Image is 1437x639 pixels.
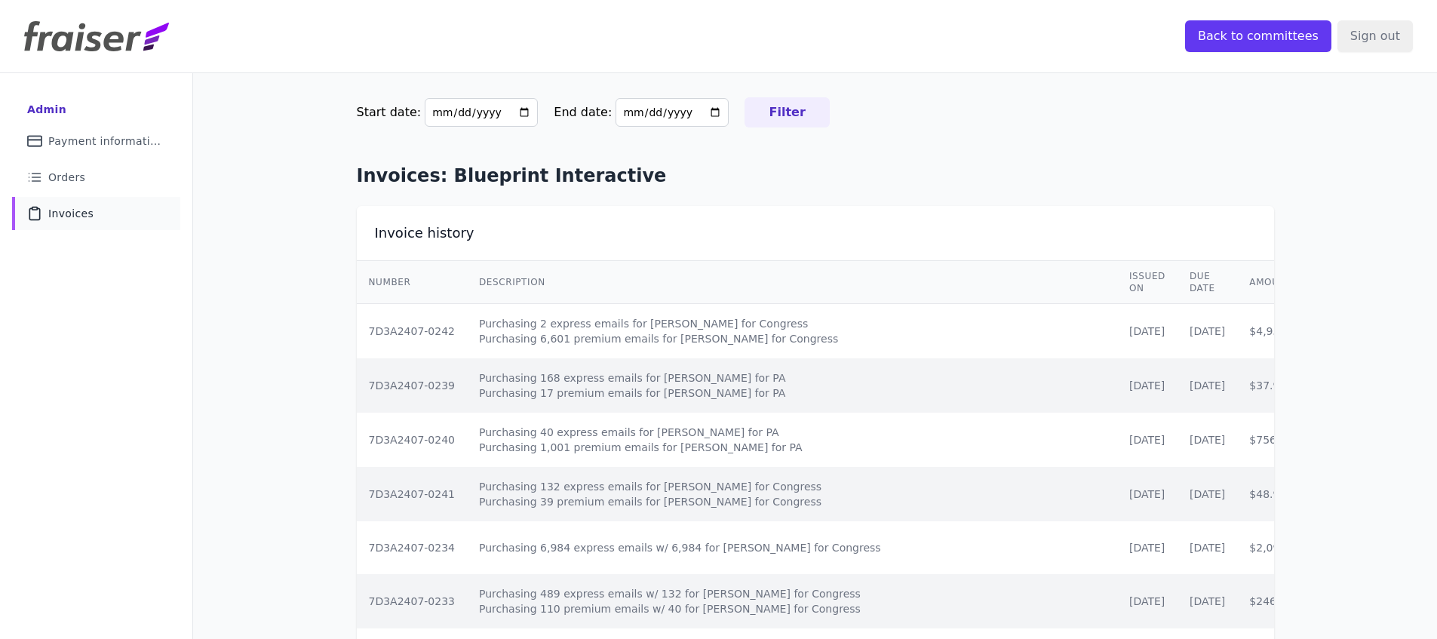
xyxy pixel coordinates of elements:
a: Orders [12,161,180,194]
td: $37.90 [1237,358,1322,413]
td: [DATE] [1178,467,1237,521]
th: Issued on [1117,261,1178,304]
input: Filter [745,97,829,127]
td: 7D3A2407-0240 [357,413,467,467]
td: Purchasing 2 express emails for [PERSON_NAME] for Congress Purchasing 6,601 premium emails for [P... [467,304,1117,359]
td: Purchasing 40 express emails for [PERSON_NAME] for PA Purchasing 1,001 premium emails for [PERSON... [467,413,1117,467]
td: [DATE] [1178,574,1237,628]
td: [DATE] [1178,358,1237,413]
th: Description [467,261,1117,304]
input: Back to committees [1185,20,1331,52]
input: Sign out [1337,20,1413,52]
td: $4,951.05 [1237,304,1322,359]
span: Invoices [48,206,94,221]
td: Purchasing 132 express emails for [PERSON_NAME] for Congress Purchasing 39 premium emails for [PE... [467,467,1117,521]
td: [DATE] [1178,304,1237,359]
td: 7D3A2407-0241 [357,467,467,521]
td: [DATE] [1117,574,1178,628]
a: Invoices [12,197,180,230]
td: [DATE] [1117,467,1178,521]
img: Fraiser Logo [24,21,169,51]
label: Start date: [357,105,422,119]
th: Due Date [1178,261,1237,304]
td: 7D3A2407-0233 [357,574,467,628]
td: $756.75 [1237,413,1322,467]
h1: Invoices: Blueprint Interactive [357,164,1274,188]
h2: Invoice history [375,224,474,242]
td: Purchasing 6,984 express emails w/ 6,984 for [PERSON_NAME] for Congress [467,521,1117,574]
label: End date: [554,105,612,119]
th: Amount [1237,261,1322,304]
td: [DATE] [1178,521,1237,574]
a: Payment information [12,124,180,158]
td: $246.35 [1237,574,1322,628]
span: Orders [48,170,85,185]
span: Payment information [48,134,162,149]
td: Purchasing 489 express emails w/ 132 for [PERSON_NAME] for Congress Purchasing 110 premium emails... [467,574,1117,628]
th: Number [357,261,467,304]
td: 7D3A2407-0234 [357,521,467,574]
td: Purchasing 168 express emails for [PERSON_NAME] for PA Purchasing 17 premium emails for [PERSON_N... [467,358,1117,413]
td: [DATE] [1117,521,1178,574]
td: $2,095.20 [1237,521,1322,574]
div: Admin [27,102,66,117]
td: [DATE] [1117,304,1178,359]
td: [DATE] [1178,413,1237,467]
td: $48.95 [1237,467,1322,521]
td: [DATE] [1117,358,1178,413]
td: 7D3A2407-0242 [357,304,467,359]
td: [DATE] [1117,413,1178,467]
td: 7D3A2407-0239 [357,358,467,413]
